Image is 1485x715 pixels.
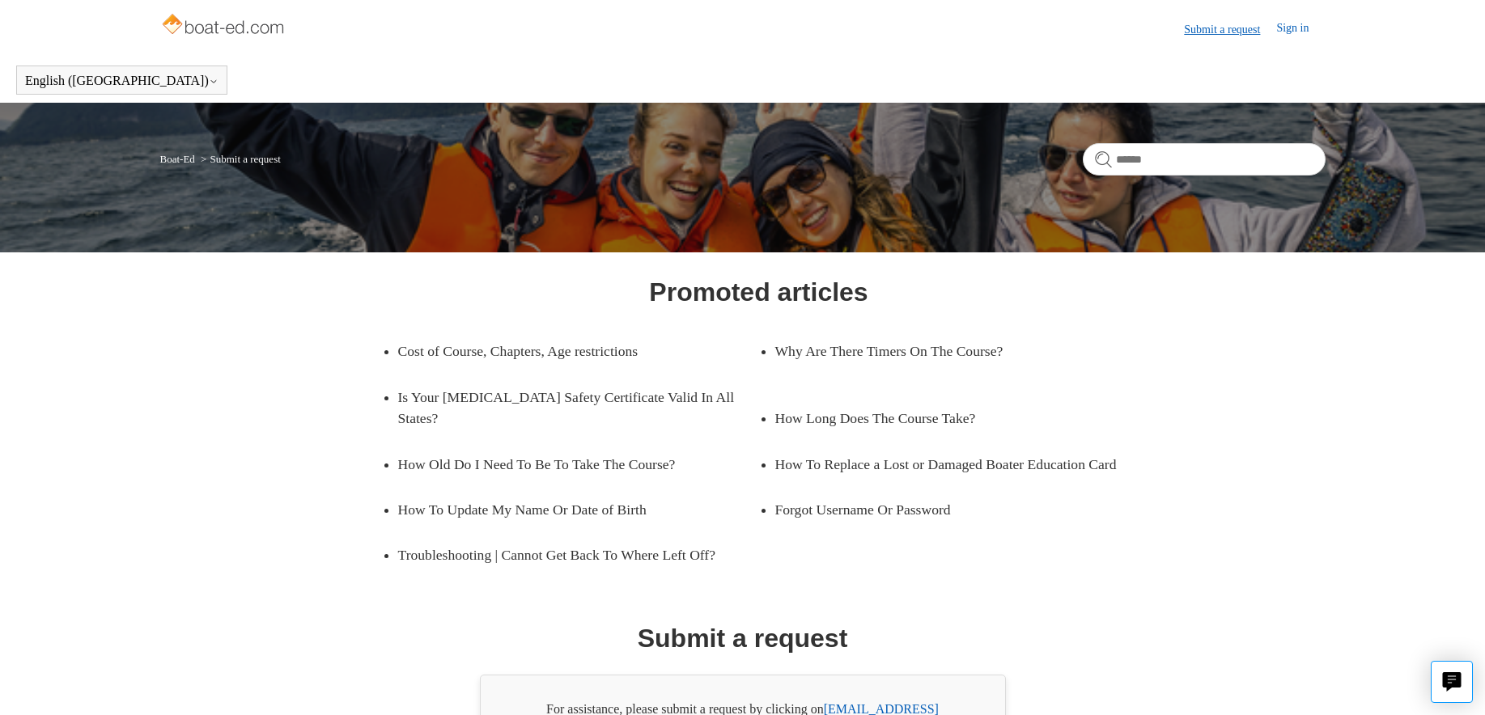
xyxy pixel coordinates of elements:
a: Boat-Ed [160,153,195,165]
li: Submit a request [197,153,281,165]
li: Boat-Ed [160,153,198,165]
a: How To Update My Name Or Date of Birth [398,487,735,532]
img: Boat-Ed Help Center home page [160,10,289,42]
a: How Long Does The Course Take? [775,396,1112,441]
a: How To Replace a Lost or Damaged Boater Education Card [775,442,1136,487]
a: How Old Do I Need To Be To Take The Course? [398,442,735,487]
a: Is Your [MEDICAL_DATA] Safety Certificate Valid In All States? [398,374,759,442]
a: Forgot Username Or Password [775,487,1112,532]
h1: Promoted articles [649,273,868,311]
a: Why Are There Timers On The Course? [775,328,1112,374]
button: English ([GEOGRAPHIC_DATA]) [25,74,219,88]
a: Sign in [1276,19,1325,39]
input: Search [1083,143,1326,176]
a: Submit a request [1184,21,1276,38]
h1: Submit a request [638,619,848,658]
button: Live chat [1431,661,1473,703]
a: Cost of Course, Chapters, Age restrictions [398,328,735,374]
a: Troubleshooting | Cannot Get Back To Where Left Off? [398,532,759,577]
